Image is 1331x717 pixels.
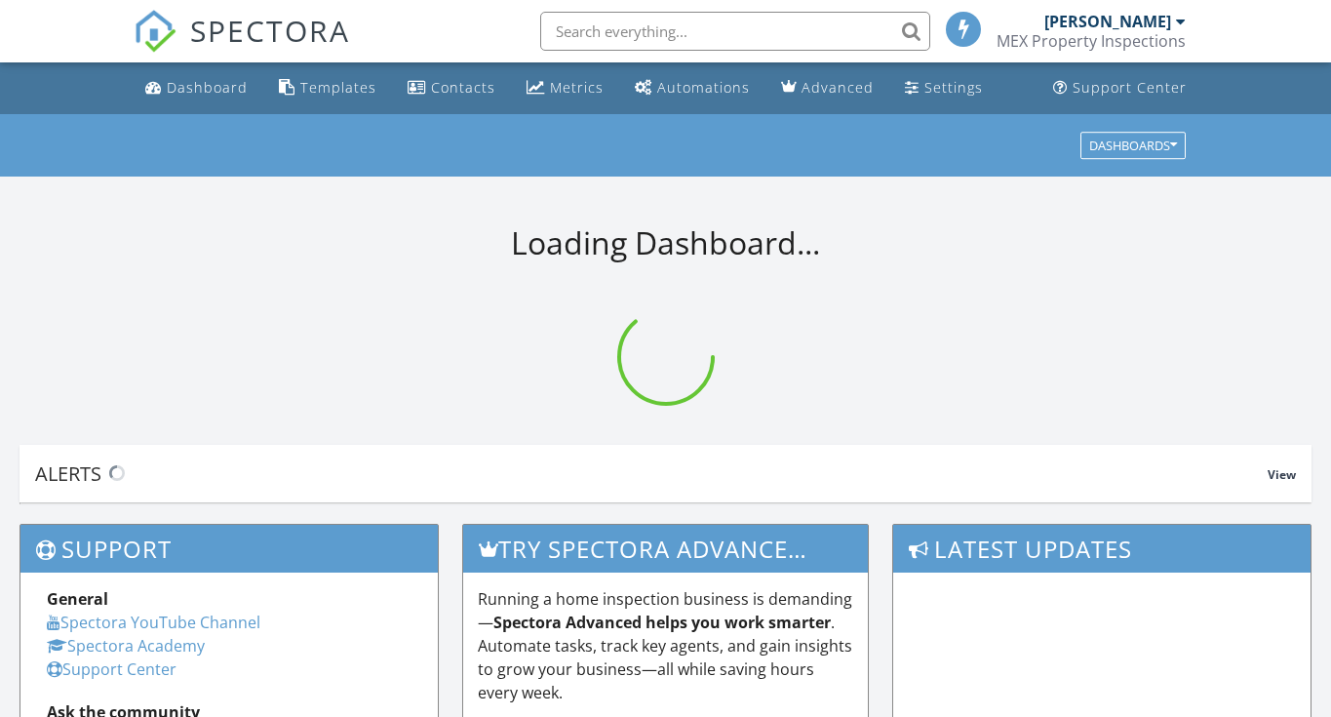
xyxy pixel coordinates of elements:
[1268,466,1296,483] span: View
[300,78,376,97] div: Templates
[893,525,1311,573] h3: Latest Updates
[47,612,260,633] a: Spectora YouTube Channel
[1080,132,1186,159] button: Dashboards
[997,31,1186,51] div: MEX Property Inspections
[400,70,503,106] a: Contacts
[1044,12,1171,31] div: [PERSON_NAME]
[627,70,758,106] a: Automations (Basic)
[540,12,930,51] input: Search everything...
[47,635,205,657] a: Spectora Academy
[190,10,350,51] span: SPECTORA
[1045,70,1194,106] a: Support Center
[463,525,869,573] h3: Try spectora advanced [DATE]
[1073,78,1187,97] div: Support Center
[657,78,750,97] div: Automations
[493,612,831,633] strong: Spectora Advanced helps you work smarter
[47,588,108,610] strong: General
[550,78,604,97] div: Metrics
[431,78,495,97] div: Contacts
[897,70,991,106] a: Settings
[773,70,881,106] a: Advanced
[47,658,176,680] a: Support Center
[1089,139,1177,152] div: Dashboards
[271,70,384,106] a: Templates
[924,78,983,97] div: Settings
[134,26,350,67] a: SPECTORA
[167,78,248,97] div: Dashboard
[519,70,611,106] a: Metrics
[134,10,176,53] img: The Best Home Inspection Software - Spectora
[478,587,854,704] p: Running a home inspection business is demanding— . Automate tasks, track key agents, and gain ins...
[802,78,874,97] div: Advanced
[137,70,255,106] a: Dashboard
[20,525,438,573] h3: Support
[35,460,1268,487] div: Alerts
